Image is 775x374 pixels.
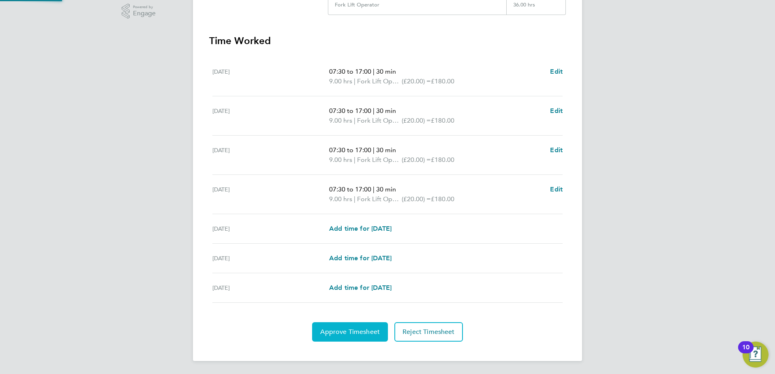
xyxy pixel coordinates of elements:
span: Edit [550,185,563,193]
span: (£20.00) = [402,117,431,124]
span: 07:30 to 17:00 [329,68,371,75]
span: Approve Timesheet [320,328,380,336]
span: Edit [550,68,563,75]
span: (£20.00) = [402,156,431,164]
span: £180.00 [431,77,454,85]
span: | [373,146,375,154]
span: 9.00 hrs [329,156,352,164]
span: 30 min [376,68,396,75]
span: 30 min [376,146,396,154]
div: [DATE] [212,67,329,86]
div: Fork Lift Operator [335,2,379,8]
span: Fork Lift Operator [357,155,402,165]
button: Reject Timesheet [394,322,463,342]
a: Edit [550,145,563,155]
span: Edit [550,146,563,154]
span: 9.00 hrs [329,117,352,124]
div: [DATE] [212,145,329,165]
span: Fork Lift Operator [357,194,402,204]
span: Add time for [DATE] [329,225,392,232]
a: Add time for [DATE] [329,253,392,263]
span: £180.00 [431,156,454,164]
a: Add time for [DATE] [329,224,392,234]
span: (£20.00) = [402,77,431,85]
span: 9.00 hrs [329,77,352,85]
span: | [354,117,355,124]
span: | [354,195,355,203]
span: 07:30 to 17:00 [329,146,371,154]
div: [DATE] [212,185,329,204]
span: | [373,107,375,115]
span: Fork Lift Operator [357,116,402,125]
a: Edit [550,185,563,194]
span: | [354,77,355,85]
a: Edit [550,67,563,76]
div: 36.00 hrs [506,2,565,15]
span: Fork Lift Operator [357,76,402,86]
div: [DATE] [212,106,329,125]
span: Edit [550,107,563,115]
span: £180.00 [431,195,454,203]
span: 9.00 hrs [329,195,352,203]
a: Add time for [DATE] [329,283,392,293]
span: Powered by [133,4,156,11]
span: 07:30 to 17:00 [329,185,371,193]
div: [DATE] [212,283,329,293]
a: Powered byEngage [122,4,156,19]
div: 10 [742,347,749,358]
a: Edit [550,106,563,116]
span: 30 min [376,107,396,115]
div: [DATE] [212,253,329,263]
span: | [354,156,355,164]
span: Reject Timesheet [402,328,455,336]
span: 07:30 to 17:00 [329,107,371,115]
span: | [373,185,375,193]
div: [DATE] [212,224,329,234]
span: Add time for [DATE] [329,254,392,262]
button: Approve Timesheet [312,322,388,342]
span: 30 min [376,185,396,193]
span: | [373,68,375,75]
button: Open Resource Center, 10 new notifications [743,342,769,368]
span: £180.00 [431,117,454,124]
span: Engage [133,10,156,17]
span: Add time for [DATE] [329,284,392,291]
span: (£20.00) = [402,195,431,203]
h3: Time Worked [209,34,566,47]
